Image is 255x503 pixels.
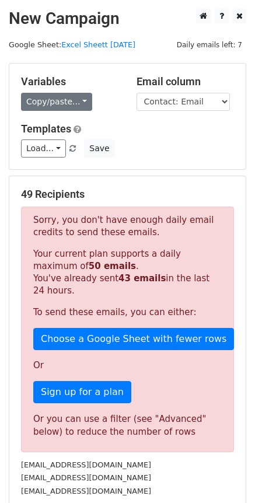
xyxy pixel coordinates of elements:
[84,139,114,158] button: Save
[9,9,246,29] h2: New Campaign
[33,214,222,239] p: Sorry, you don't have enough daily email credits to send these emails.
[137,75,235,88] h5: Email column
[173,40,246,49] a: Daily emails left: 7
[21,473,151,482] small: [EMAIL_ADDRESS][DOMAIN_NAME]
[173,39,246,51] span: Daily emails left: 7
[89,261,136,271] strong: 50 emails
[21,460,151,469] small: [EMAIL_ADDRESS][DOMAIN_NAME]
[33,248,222,297] p: Your current plan supports a daily maximum of . You've already sent in the last 24 hours.
[61,40,135,49] a: Excel Sheett [DATE]
[118,273,166,284] strong: 43 emails
[33,381,131,403] a: Sign up for a plan
[21,123,71,135] a: Templates
[33,413,222,439] div: Or you can use a filter (see "Advanced" below) to reduce the number of rows
[197,447,255,503] iframe: Chat Widget
[33,328,234,350] a: Choose a Google Sheet with fewer rows
[21,75,119,88] h5: Variables
[33,359,222,372] p: Or
[21,139,66,158] a: Load...
[21,487,151,495] small: [EMAIL_ADDRESS][DOMAIN_NAME]
[9,40,135,49] small: Google Sheet:
[33,306,222,319] p: To send these emails, you can either:
[21,188,234,201] h5: 49 Recipients
[21,93,92,111] a: Copy/paste...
